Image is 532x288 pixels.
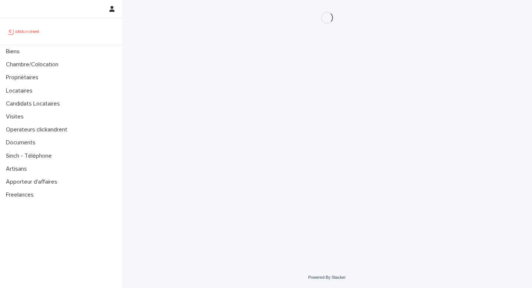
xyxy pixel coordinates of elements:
p: Artisans [3,165,33,173]
p: Candidats Locataires [3,100,66,107]
p: Biens [3,48,25,55]
p: Locataires [3,87,38,94]
a: Powered By Stacker [308,275,345,279]
p: Documents [3,139,41,146]
img: UCB0brd3T0yccxBKYDjQ [6,24,42,39]
p: Apporteur d'affaires [3,178,63,185]
p: Freelances [3,191,40,198]
p: Sinch - Téléphone [3,153,58,160]
p: Chambre/Colocation [3,61,64,68]
p: Operateurs clickandrent [3,126,73,133]
p: Visites [3,113,30,120]
p: Propriétaires [3,74,44,81]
